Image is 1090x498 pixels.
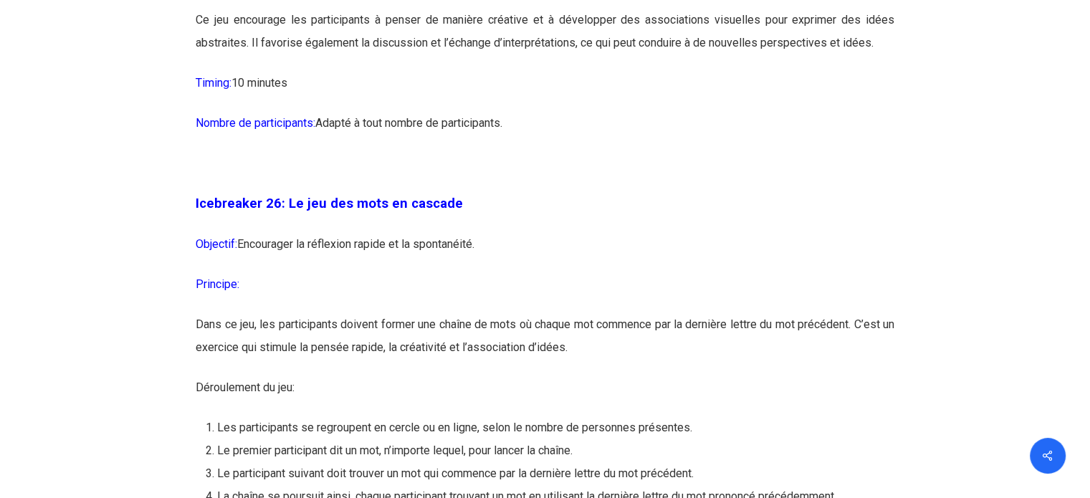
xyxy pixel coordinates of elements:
[196,277,239,291] span: Principe:
[217,439,894,462] li: Le premier participant dit un mot, n’importe lequel, pour lancer la chaîne.
[196,112,894,152] p: Adapté à tout nombre de participants.
[196,76,231,90] span: Timing:
[196,233,894,273] p: Encourager la réflexion rapide et la spontanéité.
[217,416,894,439] li: Les participants se regroupent en cercle ou en ligne, selon le nombre de personnes présentes.
[196,237,237,251] span: Objectif:
[196,376,894,416] p: Déroulement du jeu:
[196,72,894,112] p: 10 minutes
[196,313,894,376] p: Dans ce jeu, les participants doivent former une chaîne de mots où chaque mot commence par la der...
[196,196,463,211] span: Icebreaker 26: Le jeu des mots en cascade
[196,116,315,130] span: Nombre de participants:
[217,462,894,485] li: Le participant suivant doit trouver un mot qui commence par la dernière lettre du mot précédent.
[196,9,894,72] p: Ce jeu encourage les participants à penser de manière créative et à développer des associations v...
